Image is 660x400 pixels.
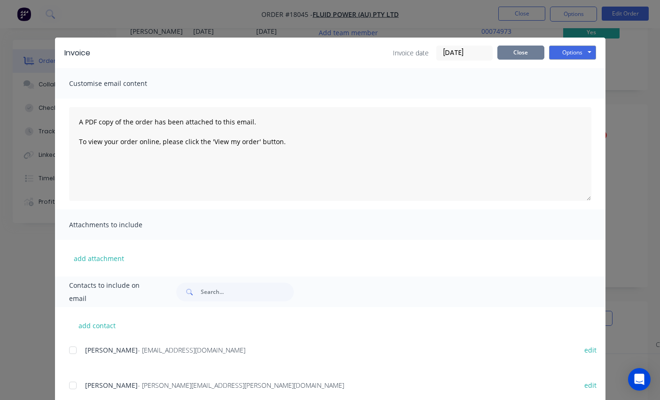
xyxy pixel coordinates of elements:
div: Open Intercom Messenger [628,368,651,391]
textarea: A PDF copy of the order has been attached to this email. To view your order online, please click ... [69,107,591,201]
span: [PERSON_NAME] [85,346,138,354]
span: Attachments to include [69,218,173,231]
button: edit [579,344,602,356]
button: Options [549,46,596,60]
span: - [EMAIL_ADDRESS][DOMAIN_NAME] [138,346,245,354]
span: [PERSON_NAME] [85,381,138,390]
input: Search... [201,283,294,301]
button: edit [579,379,602,392]
button: add attachment [69,251,129,265]
span: Invoice date [393,48,429,58]
div: Invoice [64,47,90,59]
span: Customise email content [69,77,173,90]
span: - [PERSON_NAME][EMAIL_ADDRESS][PERSON_NAME][DOMAIN_NAME] [138,381,344,390]
button: Close [497,46,544,60]
span: Contacts to include on email [69,279,153,305]
button: add contact [69,318,126,332]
